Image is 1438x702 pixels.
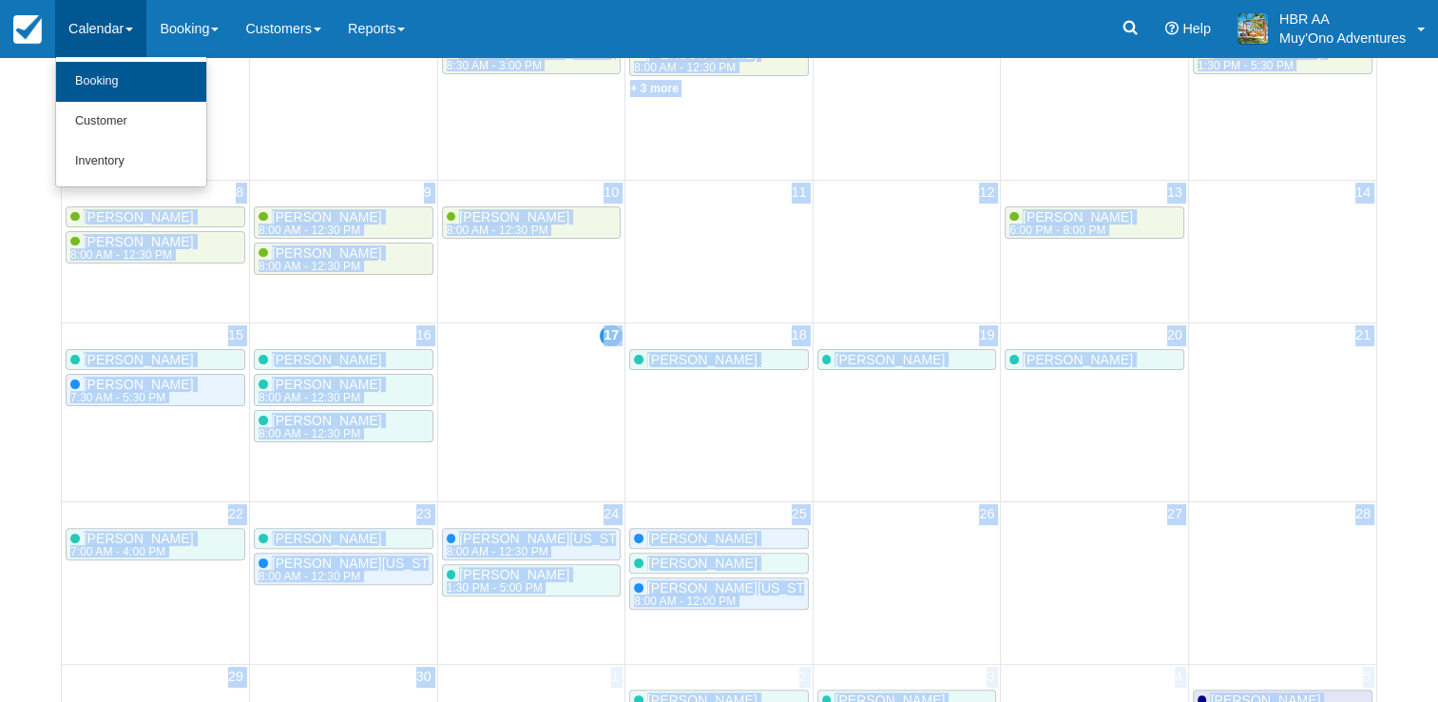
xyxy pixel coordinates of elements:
span: [PERSON_NAME] [647,531,757,546]
span: [PERSON_NAME] [272,531,382,546]
span: [PERSON_NAME] [459,567,569,582]
div: 8:00 AM - 12:30 PM [259,261,378,272]
img: checkfront-main-nav-mini-logo.png [13,15,42,44]
i: Help [1165,22,1179,35]
a: 2 [796,667,811,688]
a: 9 [420,183,435,204]
img: A20 [1237,13,1268,44]
div: 8:00 AM - 12:30 PM [70,249,190,261]
div: 8:00 AM - 12:30 PM [259,428,378,439]
a: Booking [56,62,206,102]
span: [PERSON_NAME] [272,377,382,392]
div: 8:00 AM - 12:30 PM [259,571,452,582]
a: 1 [607,667,623,688]
a: [PERSON_NAME] [629,349,809,370]
span: [PERSON_NAME] [272,209,382,224]
span: [PERSON_NAME] [272,413,382,428]
a: [PERSON_NAME]8:00 AM - 12:30 PM [254,410,433,442]
div: 8:00 AM - 12:30 PM [634,62,754,73]
a: 11 [788,183,811,204]
div: 8:30 AM - 3:00 PM [447,60,612,71]
span: [PERSON_NAME] [84,377,194,392]
div: 7:00 AM - 4:00 PM [70,546,190,557]
a: [PERSON_NAME] [254,349,433,370]
a: 19 [975,325,998,346]
span: [PERSON_NAME] [84,209,194,224]
a: 27 [1163,504,1186,525]
a: [PERSON_NAME]6:00 PM - 8:00 PM [1005,206,1184,239]
a: [PERSON_NAME]8:00 AM - 12:30 PM [442,206,622,239]
p: HBR AA [1279,10,1406,29]
span: [PERSON_NAME] [84,352,194,367]
a: Inventory [56,142,206,182]
a: [PERSON_NAME]8:00 AM - 12:30 PM [629,44,809,76]
a: 24 [600,504,623,525]
a: 16 [412,325,435,346]
a: [PERSON_NAME] [817,349,997,370]
div: 8:00 AM - 12:30 PM [447,546,641,557]
ul: Calendar [55,57,207,187]
span: [PERSON_NAME][US_STATE] [647,580,833,595]
span: [PERSON_NAME] [272,352,382,367]
a: 3 [983,667,998,688]
a: [PERSON_NAME] [1005,349,1184,370]
a: + 3 more [630,82,679,95]
div: 8:00 AM - 12:30 PM [447,224,566,236]
span: [PERSON_NAME] [834,352,945,367]
div: 6:00 PM - 8:00 PM [1009,224,1129,236]
a: 29 [224,667,247,688]
a: [PERSON_NAME][US_STATE]8:00 AM - 12:00 PM [629,577,809,610]
a: 5 [1359,667,1374,688]
a: 21 [1352,325,1374,346]
a: [PERSON_NAME]8:00 AM - 12:30 PM [254,206,433,239]
span: [PERSON_NAME] [272,245,382,261]
a: Customer [56,102,206,142]
a: [PERSON_NAME][US_STATE]8:00 AM - 12:30 PM [254,553,433,585]
a: [PERSON_NAME] [629,553,809,574]
a: [PERSON_NAME] [629,528,809,549]
a: 20 [1163,325,1186,346]
a: [PERSON_NAME] [66,206,245,227]
div: 1:30 PM - 5:30 PM [1198,60,1321,71]
a: 28 [1352,504,1374,525]
a: 22 [224,504,247,525]
a: [PERSON_NAME][US_STATE]8:00 AM - 12:30 PM [442,528,622,560]
span: [PERSON_NAME] [1023,352,1133,367]
span: [PERSON_NAME] [1023,209,1133,224]
span: Help [1182,21,1211,36]
p: Muy'Ono Adventures [1279,29,1406,48]
div: 7:30 AM - 5:30 PM [70,392,190,403]
a: 14 [1352,183,1374,204]
span: [PERSON_NAME] [84,234,194,249]
a: 4 [1171,667,1186,688]
div: 8:00 AM - 12:30 PM [259,392,378,403]
a: 23 [412,504,435,525]
span: [PERSON_NAME] [647,352,757,367]
a: [PERSON_NAME],1:30 PM - 5:30 PM [1193,42,1372,74]
span: [PERSON_NAME][US_STATE] [459,531,644,546]
a: [PERSON_NAME]8:00 AM - 12:30 PM [254,243,433,275]
div: 1:30 PM - 5:00 PM [447,582,566,594]
a: 26 [975,504,998,525]
a: 30 [412,667,435,688]
a: 25 [788,504,811,525]
a: [PERSON_NAME] [254,528,433,549]
a: [PERSON_NAME]8:00 AM - 12:30 PM [254,374,433,406]
div: 8:00 AM - 12:30 PM [259,224,378,236]
a: 17 [600,325,623,346]
a: 18 [788,325,811,346]
a: [PERSON_NAME]1:30 PM - 5:00 PM [442,564,622,596]
a: Kajhon [PERSON_NAME]8:30 AM - 3:00 PM [442,42,622,74]
a: [PERSON_NAME] [66,349,245,370]
span: [PERSON_NAME][US_STATE] [272,556,457,571]
a: [PERSON_NAME]7:00 AM - 4:00 PM [66,528,245,560]
a: 8 [232,183,247,204]
div: 8:00 AM - 12:00 PM [634,595,828,607]
a: [PERSON_NAME]7:30 AM - 5:30 PM [66,374,245,406]
span: [PERSON_NAME] [84,531,194,546]
span: [PERSON_NAME] [647,556,757,571]
a: [PERSON_NAME]8:00 AM - 12:30 PM [66,231,245,263]
a: 12 [975,183,998,204]
a: 13 [1163,183,1186,204]
span: [PERSON_NAME] [459,209,569,224]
